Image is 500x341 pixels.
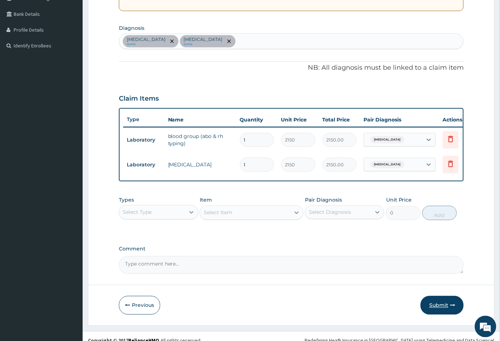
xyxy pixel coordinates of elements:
[309,209,351,216] div: Select Diagnosis
[4,196,137,221] textarea: Type your message and hit 'Enter'
[305,197,342,204] label: Pair Diagnosis
[184,37,223,42] p: [MEDICAL_DATA]
[236,112,278,127] th: Quantity
[371,161,404,168] span: [MEDICAL_DATA]
[165,129,236,151] td: blood group (abo & rh typing)
[42,91,99,163] span: We're online!
[13,36,29,54] img: d_794563401_company_1708531726252_794563401
[119,246,464,252] label: Comment
[169,38,175,45] span: remove selection option
[119,95,159,103] h3: Claim Items
[118,4,135,21] div: Minimize live chat window
[119,63,464,73] p: NB: All diagnosis must be linked to a claim item
[422,206,457,220] button: Add
[319,112,360,127] th: Total Price
[278,112,319,127] th: Unit Price
[165,112,236,127] th: Name
[371,136,404,143] span: [MEDICAL_DATA]
[360,112,439,127] th: Pair Diagnosis
[184,42,223,46] small: query
[123,133,165,147] td: Laboratory
[439,112,475,127] th: Actions
[127,37,166,42] p: [MEDICAL_DATA]
[386,197,412,204] label: Unit Price
[123,209,152,216] div: Select Type
[119,296,160,315] button: Previous
[37,40,121,50] div: Chat with us now
[127,42,166,46] small: query
[165,157,236,172] td: [MEDICAL_DATA]
[123,113,165,126] th: Type
[226,38,232,45] span: remove selection option
[200,197,212,204] label: Item
[119,24,144,32] label: Diagnosis
[123,158,165,171] td: Laboratory
[421,296,464,315] button: Submit
[119,197,134,203] label: Types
